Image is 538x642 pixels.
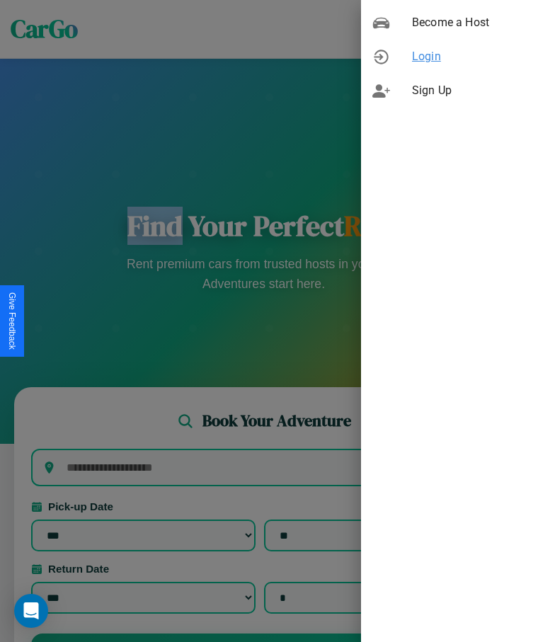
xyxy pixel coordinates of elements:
div: Login [361,40,538,74]
div: Open Intercom Messenger [14,594,48,628]
span: Sign Up [412,82,527,99]
span: Login [412,48,527,65]
div: Give Feedback [7,292,17,350]
span: Become a Host [412,14,527,31]
div: Sign Up [361,74,538,108]
div: Become a Host [361,6,538,40]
